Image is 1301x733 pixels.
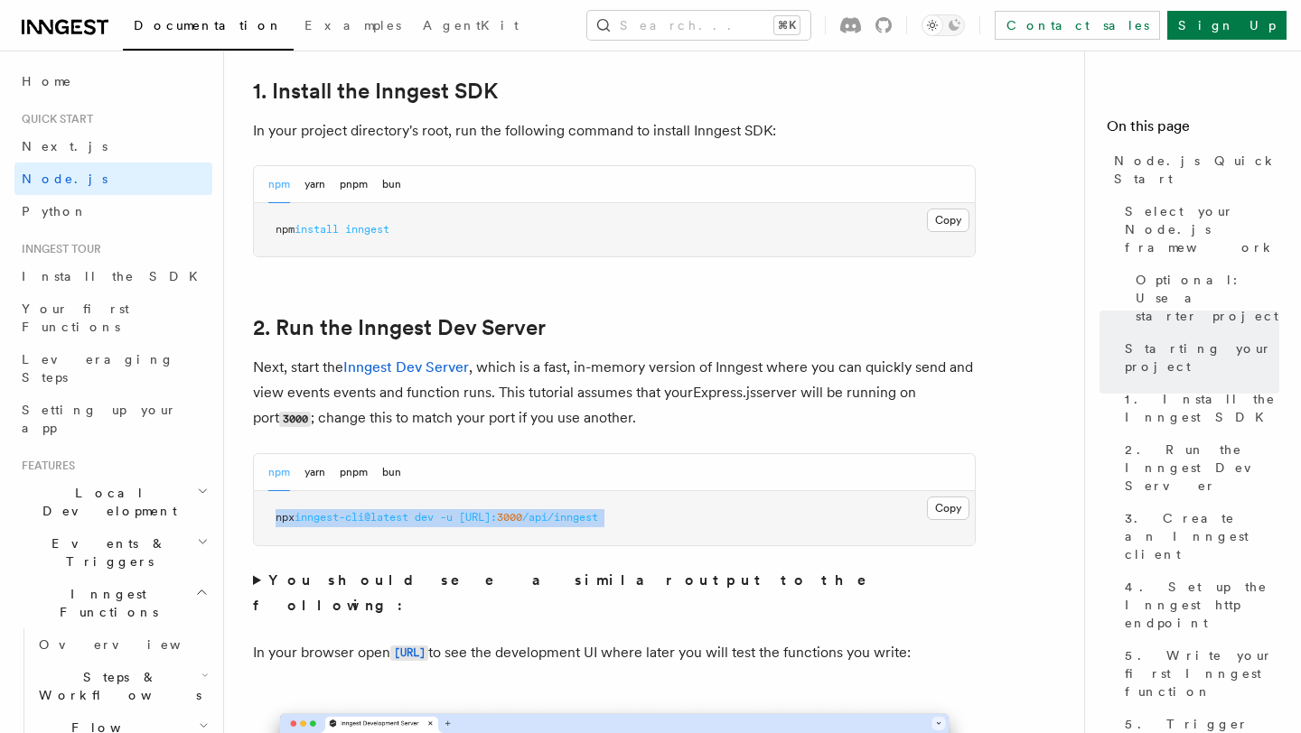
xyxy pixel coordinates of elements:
[343,358,469,376] a: Inngest Dev Server
[14,459,75,473] span: Features
[522,511,598,524] span: /api/inngest
[927,209,969,232] button: Copy
[14,260,212,292] a: Install the SDK
[253,355,976,431] p: Next, start the , which is a fast, in-memory version of Inngest where you can quickly send and vi...
[382,454,401,491] button: bun
[440,511,453,524] span: -u
[1118,383,1279,433] a: 1. Install the Inngest SDK
[1128,264,1279,332] a: Optional: Use a starter project
[1118,433,1279,502] a: 2. Run the Inngest Dev Server
[14,162,212,195] a: Node.js
[123,5,294,51] a: Documentation
[345,223,389,236] span: inngest
[1118,195,1279,264] a: Select your Node.js framework
[14,195,212,227] a: Python
[268,166,290,203] button: npm
[1107,144,1279,195] a: Node.js Quick Start
[294,5,412,49] a: Examples
[14,484,197,520] span: Local Development
[253,118,976,144] p: In your project directory's root, run the following command to install Inngest SDK:
[390,644,428,661] a: [URL]
[22,269,209,283] span: Install the SDK
[14,527,212,578] button: Events & Triggers
[1118,571,1279,639] a: 4. Set up the Inngest http endpoint
[22,204,88,218] span: Python
[14,343,212,394] a: Leveraging Steps
[1125,646,1279,701] span: 5. Write your first Inngest function
[14,65,212,97] a: Home
[927,496,969,520] button: Copy
[497,511,522,524] span: 3000
[276,223,295,236] span: npm
[390,645,428,661] code: [URL]
[1125,202,1279,256] span: Select your Node.js framework
[1107,116,1279,144] h4: On this page
[1114,152,1279,188] span: Node.js Quick Start
[587,11,810,40] button: Search...⌘K
[1125,441,1279,495] span: 2. Run the Inngest Dev Server
[14,585,195,621] span: Inngest Functions
[253,640,976,666] p: In your browser open to see the development UI where later you will test the functions you write:
[268,454,290,491] button: npm
[253,315,546,340] a: 2. Run the Inngest Dev Server
[39,637,225,652] span: Overview
[1125,339,1279,376] span: Starting your project
[922,14,965,36] button: Toggle dark mode
[382,166,401,203] button: bun
[22,139,108,153] span: Next.js
[295,511,408,524] span: inngest-cli@latest
[459,511,497,524] span: [URL]:
[14,394,212,444] a: Setting up your app
[415,511,434,524] span: dev
[1118,332,1279,383] a: Starting your project
[14,534,197,571] span: Events & Triggers
[134,18,283,32] span: Documentation
[774,16,800,34] kbd: ⌘K
[253,79,498,104] a: 1. Install the Inngest SDK
[253,568,976,618] summary: You should see a similar output to the following:
[279,412,311,427] code: 3000
[32,628,212,661] a: Overview
[14,292,212,343] a: Your first Functions
[1125,390,1279,426] span: 1. Install the Inngest SDK
[1125,509,1279,563] span: 3. Create an Inngest client
[412,5,529,49] a: AgentKit
[22,352,174,385] span: Leveraging Steps
[22,72,72,90] span: Home
[22,302,129,334] span: Your first Functions
[276,511,295,524] span: npx
[14,242,101,256] span: Inngest tour
[1167,11,1287,40] a: Sign Up
[304,454,325,491] button: yarn
[1118,502,1279,571] a: 3. Create an Inngest client
[340,454,368,491] button: pnpm
[340,166,368,203] button: pnpm
[32,661,212,711] button: Steps & Workflows
[22,403,177,435] span: Setting up your app
[14,112,93,126] span: Quick start
[1118,639,1279,708] a: 5. Write your first Inngest function
[14,578,212,628] button: Inngest Functions
[423,18,519,32] span: AgentKit
[1125,578,1279,632] span: 4. Set up the Inngest http endpoint
[253,571,892,614] strong: You should see a similar output to the following:
[1136,271,1279,325] span: Optional: Use a starter project
[32,668,201,704] span: Steps & Workflows
[14,130,212,162] a: Next.js
[304,166,325,203] button: yarn
[304,18,401,32] span: Examples
[295,223,339,236] span: install
[14,477,212,527] button: Local Development
[995,11,1160,40] a: Contact sales
[22,172,108,186] span: Node.js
